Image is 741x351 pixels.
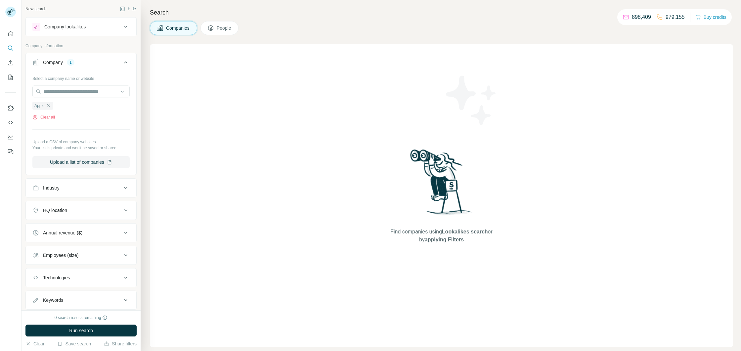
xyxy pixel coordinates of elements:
img: Surfe Illustration - Stars [442,71,501,130]
span: People [217,25,232,31]
div: Company [43,59,63,66]
div: Employees (size) [43,252,78,259]
div: Select a company name or website [32,73,130,82]
button: Dashboard [5,131,16,143]
button: Quick start [5,28,16,40]
button: Save search [57,340,91,347]
button: Run search [25,325,137,336]
button: Share filters [104,340,137,347]
button: Upload a list of companies [32,156,130,168]
button: Hide [115,4,141,14]
div: Keywords [43,297,63,303]
div: Technologies [43,274,70,281]
span: applying Filters [425,237,464,242]
div: New search [25,6,46,12]
p: Upload a CSV of company websites. [32,139,130,145]
button: Company1 [26,54,136,73]
div: HQ location [43,207,67,214]
p: Your list is private and won't be saved or shared. [32,145,130,151]
button: Clear [25,340,44,347]
button: Enrich CSV [5,57,16,69]
button: HQ location [26,202,136,218]
button: Feedback [5,146,16,158]
p: 979,155 [666,13,685,21]
div: Annual revenue ($) [43,229,82,236]
button: Employees (size) [26,247,136,263]
button: Industry [26,180,136,196]
button: Search [5,42,16,54]
h4: Search [150,8,733,17]
p: Company information [25,43,137,49]
button: Keywords [26,292,136,308]
div: Industry [43,185,60,191]
div: Company lookalikes [44,23,86,30]
button: Clear all [32,114,55,120]
p: 898,409 [632,13,651,21]
span: Run search [69,327,93,334]
button: Use Surfe on LinkedIn [5,102,16,114]
div: 1 [67,59,74,65]
button: Company lookalikes [26,19,136,35]
span: Apple [34,103,45,109]
span: Lookalikes search [442,229,488,234]
div: 0 search results remaining [55,315,108,321]
span: Companies [166,25,190,31]
span: Find companies using or by [388,228,494,244]
button: Annual revenue ($) [26,225,136,241]
button: Use Surfe API [5,117,16,128]
button: Buy credits [696,13,726,22]
img: Surfe Illustration - Woman searching with binoculars [407,148,476,221]
button: My lists [5,71,16,83]
button: Technologies [26,270,136,286]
